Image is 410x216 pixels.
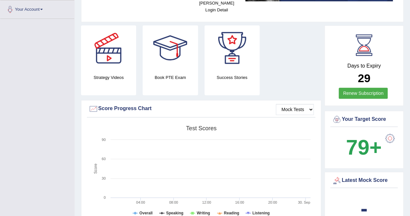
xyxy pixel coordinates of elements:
tspan: Test scores [186,125,217,132]
text: 16:00 [235,200,244,204]
tspan: Speaking [166,211,183,215]
h4: Strategy Videos [81,74,136,81]
tspan: Score [93,163,98,174]
tspan: Writing [197,211,210,215]
h4: Days to Expiry [332,63,396,69]
tspan: 30. Sep [298,200,310,204]
tspan: Overall [139,211,153,215]
text: 20:00 [268,200,277,204]
tspan: Listening [252,211,270,215]
text: 90 [102,138,106,142]
text: 08:00 [169,200,178,204]
a: Your Account [0,0,74,17]
b: 29 [358,72,370,84]
h4: Book PTE Exam [143,74,198,81]
text: 0 [104,196,106,199]
h4: Success Stories [205,74,260,81]
text: 12:00 [202,200,211,204]
b: 79+ [346,135,381,159]
div: Your Target Score [332,115,396,124]
div: Latest Mock Score [332,176,396,185]
div: Score Progress Chart [88,104,314,114]
text: 30 [102,176,106,180]
text: 04:00 [136,200,145,204]
tspan: Reading [224,211,239,215]
text: 60 [102,157,106,161]
a: Renew Subscription [339,88,388,99]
